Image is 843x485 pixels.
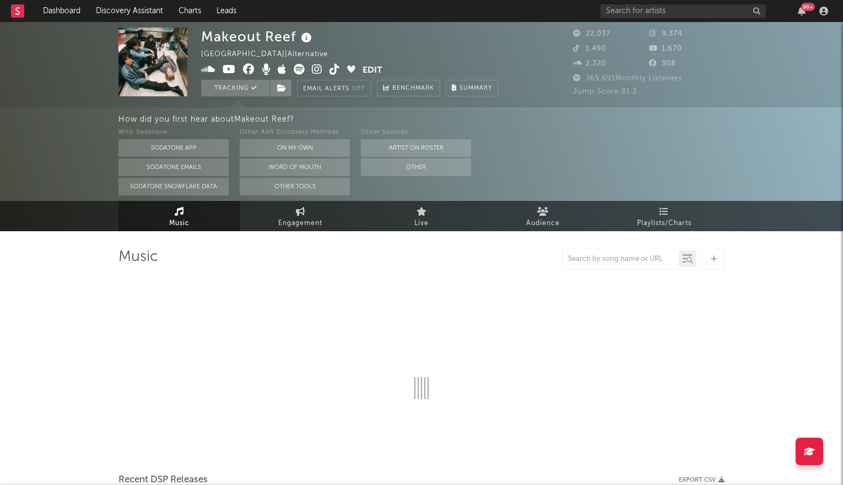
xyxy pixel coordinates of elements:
[201,48,341,61] div: [GEOGRAPHIC_DATA] | Alternative
[201,28,315,46] div: Makeout Reef
[361,201,482,231] a: Live
[649,60,676,67] span: 308
[798,7,806,15] button: 99+
[240,201,361,231] a: Engagement
[573,60,606,67] span: 2,320
[118,126,229,139] div: With Sodatone
[460,85,492,91] span: Summary
[526,217,560,230] span: Audience
[352,86,365,92] em: Off
[169,217,190,230] span: Music
[679,477,725,483] button: Export CSV
[240,139,350,157] button: On My Own
[414,217,429,230] span: Live
[118,159,229,176] button: Sodatone Emails
[377,80,440,96] a: Benchmark
[446,80,498,96] button: Summary
[573,30,610,37] span: 22,037
[649,30,683,37] span: 9,374
[361,159,471,176] button: Other
[201,80,270,96] button: Tracking
[573,45,607,52] span: 1,490
[118,139,229,157] button: Sodatone App
[603,201,725,231] a: Playlists/Charts
[563,255,679,264] input: Search by song name or URL
[637,217,691,230] span: Playlists/Charts
[573,88,637,95] span: Jump Score: 81.3
[118,113,843,126] div: How did you first hear about Makeout Reef ?
[361,139,471,157] button: Artist on Roster
[482,201,603,231] a: Audience
[278,217,322,230] span: Engagement
[240,126,350,139] div: Other A&R Discovery Methods
[361,126,471,139] div: Other Sources
[363,64,382,78] button: Edit
[297,80,371,96] button: Email AlertsOff
[601,4,766,18] input: Search for artists
[240,178,350,195] button: Other Tools
[573,75,683,82] span: 365,691 Monthly Listeners
[392,82,434,95] span: Benchmark
[240,159,350,176] button: Word Of Mouth
[649,45,682,52] span: 1,670
[118,201,240,231] a: Music
[118,178,229,195] button: Sodatone Snowflake Data
[801,3,815,11] div: 99 +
